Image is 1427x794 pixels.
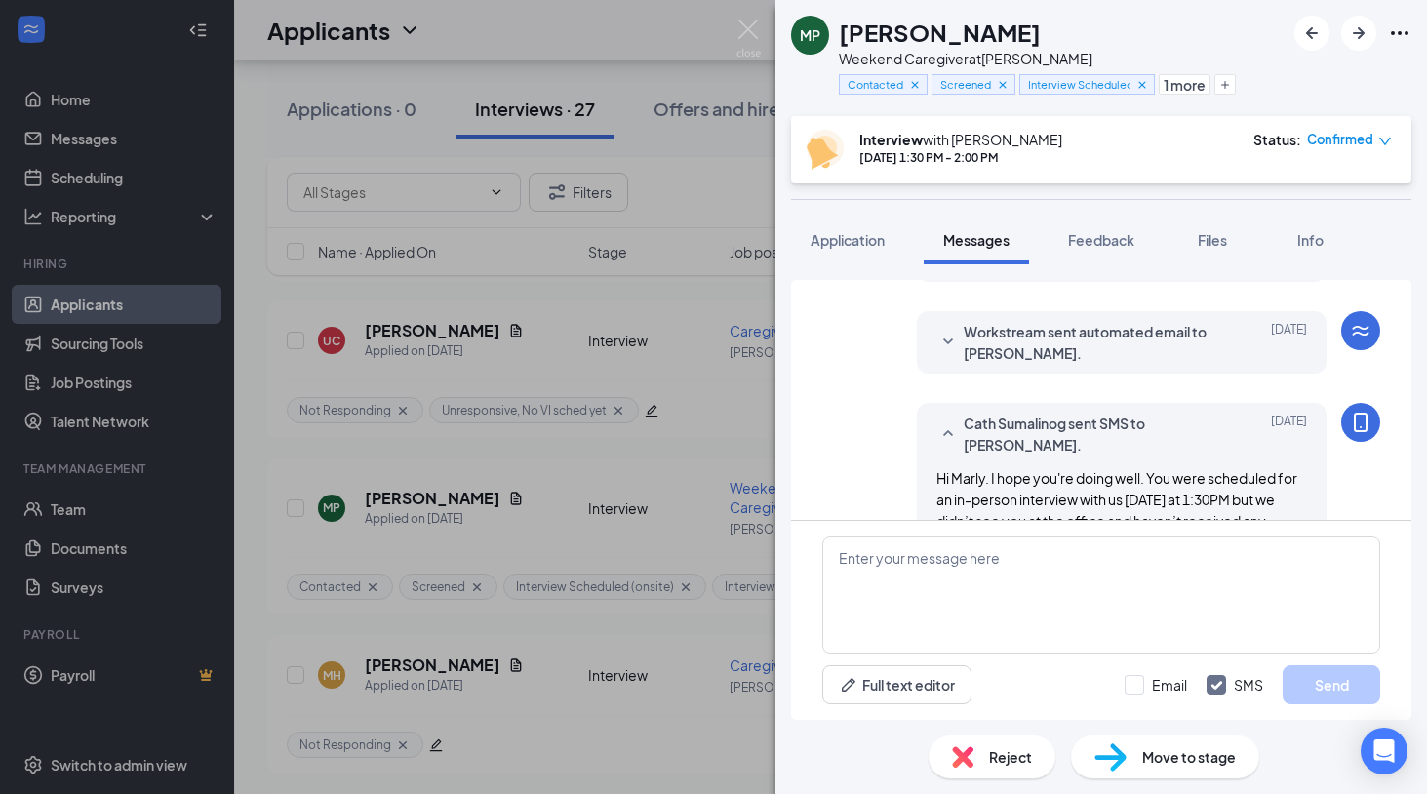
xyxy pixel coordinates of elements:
svg: ArrowLeftNew [1300,21,1324,45]
button: Full text editorPen [822,665,971,704]
div: [DATE] 1:30 PM - 2:00 PM [859,149,1062,166]
button: 1 more [1159,74,1210,95]
button: ArrowLeftNew [1294,16,1329,51]
span: Contacted [848,76,903,93]
b: Interview [859,131,923,148]
svg: SmallChevronUp [936,422,960,446]
svg: MobileSms [1349,411,1372,434]
div: Open Intercom Messenger [1361,728,1407,774]
span: Hi Marly. I hope you're doing well. You were scheduled for an in-person interview with us [DATE] ... [936,469,1297,658]
span: Reject [989,746,1032,768]
svg: Ellipses [1388,21,1411,45]
svg: SmallChevronDown [936,331,960,354]
span: Workstream sent automated email to [PERSON_NAME]. [964,321,1219,364]
span: [DATE] [1271,413,1307,456]
div: MP [800,25,820,45]
span: down [1378,135,1392,148]
div: with [PERSON_NAME] [859,130,1062,149]
svg: Cross [1135,78,1149,92]
h1: [PERSON_NAME] [839,16,1041,49]
span: Application [811,231,885,249]
button: ArrowRight [1341,16,1376,51]
span: Screened [940,76,991,93]
span: Feedback [1068,231,1134,249]
div: Status : [1253,130,1301,149]
span: Messages [943,231,1010,249]
svg: ArrowRight [1347,21,1370,45]
span: Move to stage [1142,746,1236,768]
svg: Cross [996,78,1010,92]
button: Send [1283,665,1380,704]
button: Plus [1214,74,1236,95]
span: [DATE] [1271,321,1307,364]
span: Interview Scheduled (onsite) [1028,76,1130,93]
span: Confirmed [1307,130,1373,149]
span: Cath Sumalinog sent SMS to [PERSON_NAME]. [964,413,1219,456]
span: Info [1297,231,1324,249]
svg: WorkstreamLogo [1349,319,1372,342]
svg: Cross [908,78,922,92]
svg: Pen [839,675,858,695]
svg: Plus [1219,79,1231,91]
div: Weekend Caregiver at [PERSON_NAME] [839,49,1285,68]
span: Files [1198,231,1227,249]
